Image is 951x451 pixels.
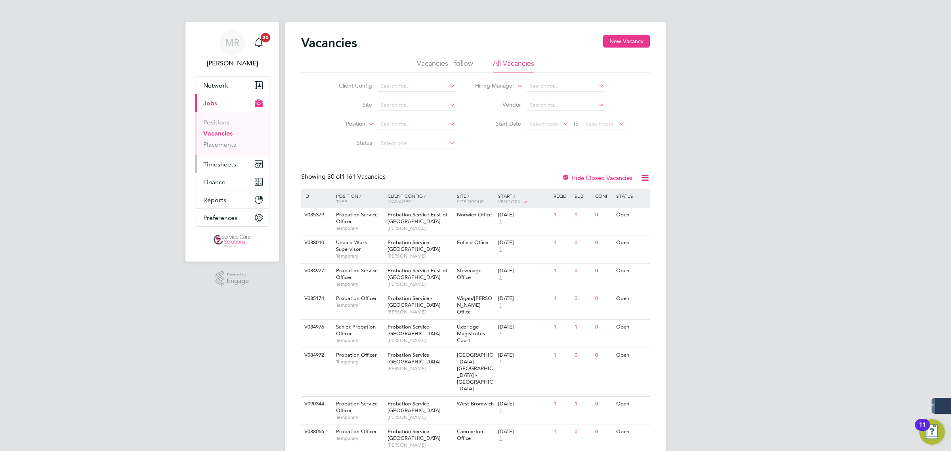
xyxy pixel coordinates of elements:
[919,419,945,445] button: Open Resource Center, 11 new notifications
[529,120,558,128] span: Select date
[327,139,372,146] label: Status
[388,442,453,448] span: [PERSON_NAME]
[388,198,411,204] span: Manager
[378,81,456,92] input: Search for...
[573,189,593,203] div: Sub
[457,211,492,218] span: Norwich Office
[388,267,447,281] span: Probation Service East of [GEOGRAPHIC_DATA]
[185,22,279,262] nav: Main navigation
[614,397,649,411] div: Open
[614,208,649,222] div: Open
[388,225,453,231] span: [PERSON_NAME]
[330,189,386,208] div: Position /
[388,281,453,287] span: [PERSON_NAME]
[302,235,330,250] div: V088010
[457,239,488,246] span: Enfield Office
[301,35,357,51] h2: Vacancies
[195,173,269,191] button: Finance
[302,424,330,439] div: V088066
[195,76,269,94] button: Network
[573,291,593,306] div: 0
[336,400,378,414] span: Probation Service Officer
[336,337,384,344] span: Temporary
[552,235,572,250] div: 1
[336,253,384,259] span: Temporary
[336,211,378,225] span: Probation Service Officer
[562,174,632,182] label: Hide Closed Vacancies
[573,235,593,250] div: 0
[378,138,456,149] input: Select one
[388,414,453,420] span: [PERSON_NAME]
[388,352,441,365] span: Probation Service [GEOGRAPHIC_DATA]
[498,401,550,407] div: [DATE]
[336,267,378,281] span: Probation Service Officer
[388,365,453,372] span: [PERSON_NAME]
[527,100,605,111] input: Search for...
[593,348,614,363] div: 0
[573,320,593,334] div: 1
[475,101,521,108] label: Vendor
[336,414,384,420] span: Temporary
[571,118,581,129] span: To
[195,30,269,68] a: MR[PERSON_NAME]
[614,189,649,203] div: Status
[469,82,514,90] label: Hiring Manager
[203,214,237,222] span: Preferences
[386,189,455,208] div: Client Config /
[388,323,441,337] span: Probation Service [GEOGRAPHIC_DATA]
[336,295,377,302] span: Probation Officer
[336,428,377,435] span: Probation Officer
[919,425,926,435] div: 11
[388,295,441,308] span: Probation Service - [GEOGRAPHIC_DATA]
[498,274,503,281] span: 1
[457,352,493,392] span: [GEOGRAPHIC_DATA] [GEOGRAPHIC_DATA] - [GEOGRAPHIC_DATA]
[593,208,614,222] div: 0
[614,348,649,363] div: Open
[203,99,217,107] span: Jobs
[261,33,270,42] span: 20
[593,291,614,306] div: 0
[203,161,236,168] span: Timesheets
[614,291,649,306] div: Open
[593,235,614,250] div: 0
[498,352,550,359] div: [DATE]
[216,271,249,286] a: Powered byEngage
[302,264,330,278] div: V084977
[573,424,593,439] div: 0
[320,120,365,128] label: Position
[388,428,441,441] span: Probation Service [GEOGRAPHIC_DATA]
[225,38,240,48] span: MR
[388,239,441,252] span: Probation Service [GEOGRAPHIC_DATA]
[552,189,572,203] div: Reqd
[585,120,614,128] span: Select date
[498,435,503,442] span: 1
[227,271,249,278] span: Powered by
[214,235,251,247] img: servicecare-logo-retina.png
[498,239,550,246] div: [DATE]
[593,264,614,278] div: 0
[195,59,269,68] span: Matt Robson
[498,246,503,253] span: 1
[388,309,453,315] span: [PERSON_NAME]
[302,348,330,363] div: V084972
[203,82,228,89] span: Network
[457,267,481,281] span: Stevenage Office
[302,320,330,334] div: V084976
[336,281,384,287] span: Temporary
[336,323,376,337] span: Senior Probation Officer
[336,225,384,231] span: Temporary
[417,59,473,73] li: Vacancies I follow
[203,118,229,126] a: Positions
[195,112,269,155] div: Jobs
[498,359,503,365] span: 1
[388,211,447,225] span: Probation Service East of [GEOGRAPHIC_DATA]
[195,94,269,112] button: Jobs
[552,348,572,363] div: 1
[593,320,614,334] div: 0
[203,141,236,148] a: Placements
[327,82,372,89] label: Client Config
[498,428,550,435] div: [DATE]
[195,191,269,208] button: Reports
[498,407,503,414] span: 1
[614,424,649,439] div: Open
